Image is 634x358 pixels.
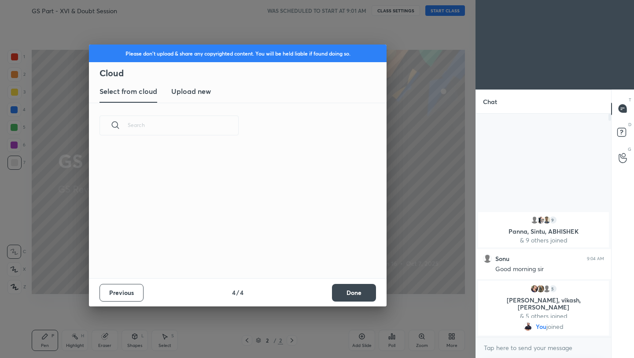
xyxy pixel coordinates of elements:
[232,288,236,297] h4: 4
[476,210,611,337] div: grid
[629,97,631,103] p: T
[100,67,387,79] h2: Cloud
[587,256,604,261] div: 9:04 AM
[476,90,504,113] p: Chat
[549,284,557,293] div: 5
[530,216,539,224] img: default.png
[240,288,243,297] h4: 4
[542,216,551,224] img: e6014d4017c3478a8bc727f8de9f7bcc.jpg
[171,86,211,97] h3: Upload new
[628,146,631,153] p: G
[483,297,604,311] p: [PERSON_NAME], vikash, [PERSON_NAME]
[236,288,239,297] h4: /
[483,237,604,244] p: & 9 others joined
[483,254,492,263] img: default.png
[628,121,631,128] p: D
[523,322,532,331] img: 2e1776e2a17a458f8f2ae63657c11f57.jpg
[536,284,545,293] img: 06c27e9ced5649a09d6b03e217b241ec.jpg
[549,216,557,224] div: 9
[128,106,239,144] input: Search
[495,265,604,274] div: Good morning sir
[495,255,509,263] h6: Sonu
[542,284,551,293] img: default.png
[530,284,539,293] img: 9a58a05a9ad6482a82cd9b5ca215b066.jpg
[89,145,376,278] div: grid
[332,284,376,302] button: Done
[89,45,387,62] div: Please don't upload & share any copyrighted content. You will be held liable if found doing so.
[546,323,564,330] span: joined
[100,86,157,97] h3: Select from cloud
[483,313,604,320] p: & 5 others joined
[536,216,545,224] img: f2ff8e62aee141a6bc793c180f82b4c8.jpg
[483,228,604,235] p: Panna, Sintu, ABHISHEK
[100,284,144,302] button: Previous
[536,323,546,330] span: You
